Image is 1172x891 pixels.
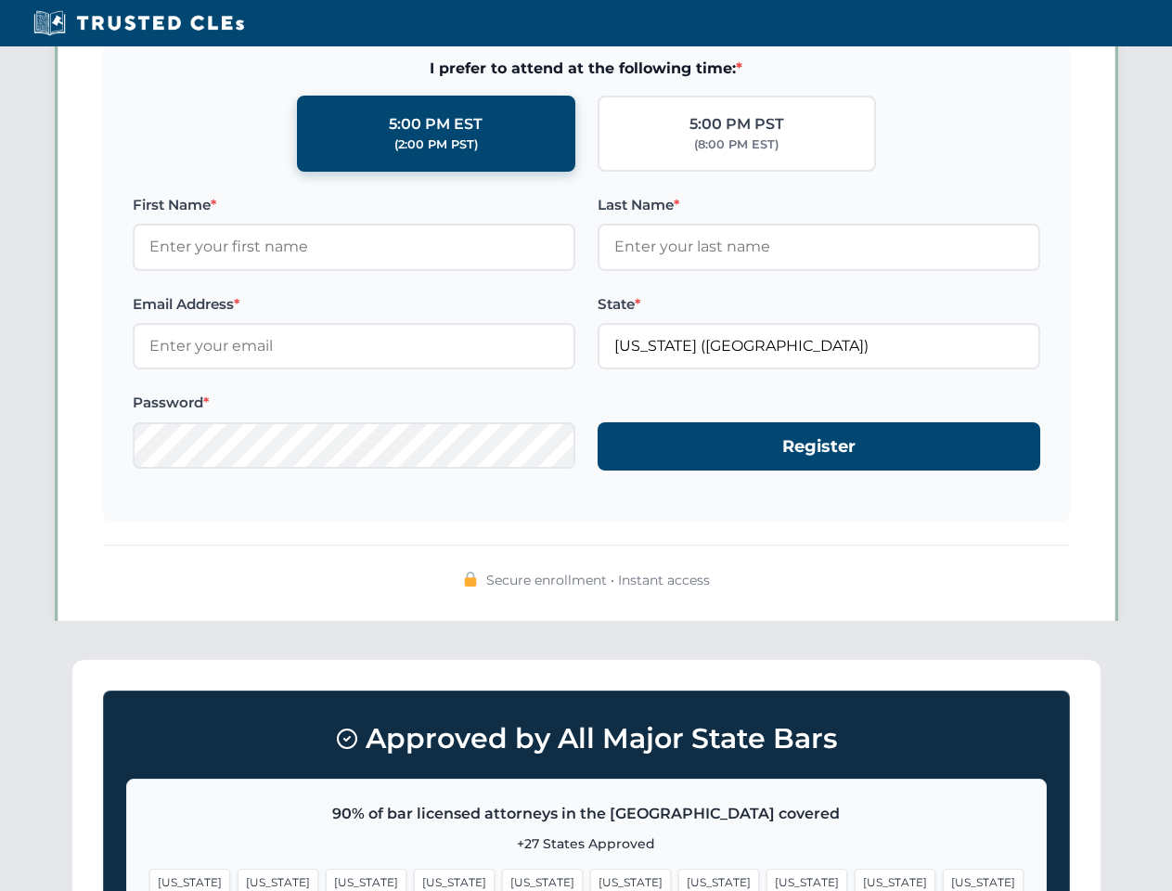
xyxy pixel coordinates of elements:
[126,714,1047,764] h3: Approved by All Major State Bars
[598,194,1040,216] label: Last Name
[394,136,478,154] div: (2:00 PM PST)
[133,293,575,316] label: Email Address
[598,422,1040,471] button: Register
[133,194,575,216] label: First Name
[149,802,1024,826] p: 90% of bar licensed attorneys in the [GEOGRAPHIC_DATA] covered
[486,570,710,590] span: Secure enrollment • Instant access
[463,572,478,587] img: 🔒
[28,9,250,37] img: Trusted CLEs
[133,224,575,270] input: Enter your first name
[149,833,1024,854] p: +27 States Approved
[598,323,1040,369] input: California (CA)
[133,323,575,369] input: Enter your email
[598,224,1040,270] input: Enter your last name
[694,136,779,154] div: (8:00 PM EST)
[133,392,575,414] label: Password
[689,112,784,136] div: 5:00 PM PST
[389,112,483,136] div: 5:00 PM EST
[598,293,1040,316] label: State
[133,57,1040,81] span: I prefer to attend at the following time:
